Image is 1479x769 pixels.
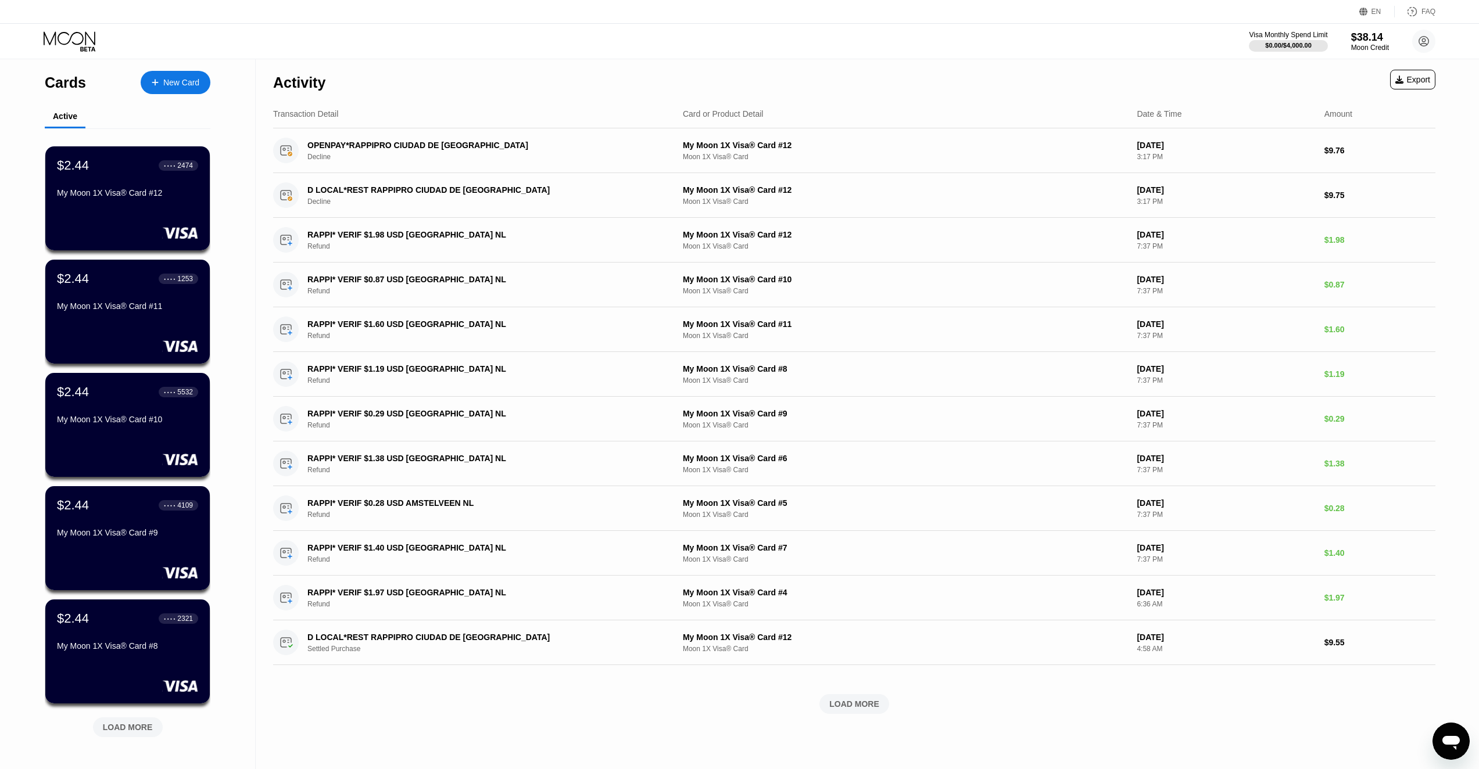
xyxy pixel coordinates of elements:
div: RAPPI* VERIF $0.28 USD AMSTELVEEN NLRefundMy Moon 1X Visa® Card #5Moon 1X Visa® Card[DATE]7:37 PM... [273,486,1435,531]
div: My Moon 1X Visa® Card #12 [683,141,1127,150]
div: RAPPI* VERIF $0.87 USD [GEOGRAPHIC_DATA] NL [307,275,643,284]
div: 5532 [177,388,193,396]
div: My Moon 1X Visa® Card #4 [683,588,1127,597]
div: [DATE] [1137,185,1315,195]
div: $0.87 [1324,280,1435,289]
div: Date & Time [1137,109,1181,118]
div: Activity [273,74,325,91]
div: 7:37 PM [1137,376,1315,384]
div: Active [53,112,77,121]
div: RAPPI* VERIF $1.97 USD [GEOGRAPHIC_DATA] NL [307,588,643,597]
div: RAPPI* VERIF $1.60 USD [GEOGRAPHIC_DATA] NL [307,319,643,329]
div: 7:37 PM [1137,332,1315,340]
div: Moon Credit [1351,44,1389,52]
div: 7:37 PM [1137,555,1315,563]
div: 3:17 PM [1137,153,1315,161]
div: $1.38 [1324,459,1435,468]
div: My Moon 1X Visa® Card #12 [683,633,1127,642]
div: RAPPI* VERIF $1.19 USD [GEOGRAPHIC_DATA] NL [307,364,643,373]
div: Refund [307,376,668,384]
div: [DATE] [1137,275,1315,284]
div: Settled Purchase [307,645,668,653]
div: $2.44● ● ● ●4109My Moon 1X Visa® Card #9 [45,486,210,590]
div: My Moon 1X Visa® Card #8 [683,364,1127,373]
div: ● ● ● ● [164,617,176,620]
div: My Moon 1X Visa® Card #9 [683,409,1127,418]
div: Moon 1X Visa® Card [683,466,1127,474]
div: $9.76 [1324,146,1435,155]
div: $2.44● ● ● ●1253My Moon 1X Visa® Card #11 [45,260,210,364]
div: Moon 1X Visa® Card [683,421,1127,429]
div: New Card [141,71,210,94]
div: LOAD MORE [84,713,171,737]
div: FAQ [1395,6,1435,17]
div: Card or Product Detail [683,109,764,118]
div: RAPPI* VERIF $0.28 USD AMSTELVEEN NL [307,498,643,508]
div: ● ● ● ● [164,277,176,281]
div: RAPPI* VERIF $1.38 USD [GEOGRAPHIC_DATA] NLRefundMy Moon 1X Visa® Card #6Moon 1X Visa® Card[DATE]... [273,441,1435,486]
div: FAQ [1421,8,1435,16]
div: My Moon 1X Visa® Card #12 [57,188,198,197]
div: $2.44 [57,498,89,513]
div: New Card [163,78,199,88]
div: Cards [45,74,86,91]
div: My Moon 1X Visa® Card #12 [683,230,1127,239]
div: My Moon 1X Visa® Card #10 [683,275,1127,284]
div: Refund [307,421,668,429]
div: $38.14 [1351,31,1389,44]
div: $1.19 [1324,369,1435,379]
div: My Moon 1X Visa® Card #8 [57,641,198,651]
div: Amount [1324,109,1352,118]
div: D LOCAL*REST RAPPIPRO CIUDAD DE [GEOGRAPHIC_DATA] [307,633,643,642]
div: 7:37 PM [1137,242,1315,250]
div: OPENPAY*RAPPIPRO CIUDAD DE [GEOGRAPHIC_DATA]DeclineMy Moon 1X Visa® Card #12Moon 1X Visa® Card[DA... [273,128,1435,173]
div: OPENPAY*RAPPIPRO CIUDAD DE [GEOGRAPHIC_DATA] [307,141,643,150]
div: LOAD MORE [103,722,153,732]
div: [DATE] [1137,454,1315,463]
div: Export [1390,70,1435,89]
div: My Moon 1X Visa® Card #10 [57,415,198,424]
div: $2.44 [57,158,89,173]
div: Moon 1X Visa® Card [683,197,1127,206]
div: ● ● ● ● [164,390,176,394]
div: Refund [307,555,668,563]
div: Moon 1X Visa® Card [683,511,1127,519]
div: Moon 1X Visa® Card [683,153,1127,161]
div: [DATE] [1137,141,1315,150]
div: 7:37 PM [1137,511,1315,519]
div: $2.44 [57,271,89,286]
div: RAPPI* VERIF $0.87 USD [GEOGRAPHIC_DATA] NLRefundMy Moon 1X Visa® Card #10Moon 1X Visa® Card[DATE... [273,263,1435,307]
div: RAPPI* VERIF $0.29 USD [GEOGRAPHIC_DATA] NL [307,409,643,418]
div: $2.44● ● ● ●5532My Moon 1X Visa® Card #10 [45,373,210,477]
div: ● ● ● ● [164,504,176,507]
div: RAPPI* VERIF $1.98 USD [GEOGRAPHIC_DATA] NLRefundMy Moon 1X Visa® Card #12Moon 1X Visa® Card[DATE... [273,218,1435,263]
div: [DATE] [1137,543,1315,552]
div: Refund [307,242,668,250]
div: RAPPI* VERIF $1.38 USD [GEOGRAPHIC_DATA] NL [307,454,643,463]
div: RAPPI* VERIF $1.40 USD [GEOGRAPHIC_DATA] NL [307,543,643,552]
div: My Moon 1X Visa® Card #11 [57,301,198,311]
div: Moon 1X Visa® Card [683,600,1127,608]
div: [DATE] [1137,364,1315,373]
div: 7:37 PM [1137,421,1315,429]
div: [DATE] [1137,230,1315,239]
div: Moon 1X Visa® Card [683,555,1127,563]
div: My Moon 1X Visa® Card #5 [683,498,1127,508]
div: My Moon 1X Visa® Card #6 [683,454,1127,463]
div: RAPPI* VERIF $1.19 USD [GEOGRAPHIC_DATA] NLRefundMy Moon 1X Visa® Card #8Moon 1X Visa® Card[DATE]... [273,352,1435,397]
div: 2474 [177,161,193,170]
div: $1.60 [1324,325,1435,334]
div: [DATE] [1137,319,1315,329]
div: Refund [307,332,668,340]
div: $9.75 [1324,191,1435,200]
div: Refund [307,600,668,608]
div: Refund [307,287,668,295]
div: Visa Monthly Spend Limit$0.00/$4,000.00 [1249,31,1327,52]
div: $1.98 [1324,235,1435,245]
div: $38.14Moon Credit [1351,31,1389,52]
div: LOAD MORE [273,694,1435,714]
div: $9.55 [1324,638,1435,647]
div: 1253 [177,275,193,283]
div: 3:17 PM [1137,197,1315,206]
div: Export [1395,75,1430,84]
